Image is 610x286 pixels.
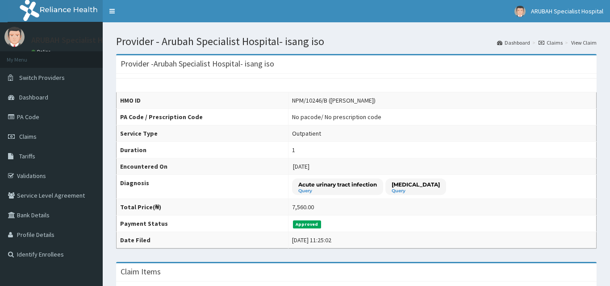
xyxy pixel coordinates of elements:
[539,39,563,46] a: Claims
[392,181,440,188] p: [MEDICAL_DATA]
[117,125,288,142] th: Service Type
[298,181,377,188] p: Acute urinary tract infection
[292,129,321,138] div: Outpatient
[117,232,288,249] th: Date Filed
[117,109,288,125] th: PA Code / Prescription Code
[121,60,274,68] h3: Provider - Arubah Specialist Hospital- isang iso
[31,36,127,44] p: ARUBAH Specialist Hospital
[116,36,597,47] h1: Provider - Arubah Specialist Hospital- isang iso
[292,203,314,211] div: 7,560.00
[19,74,65,82] span: Switch Providers
[117,216,288,232] th: Payment Status
[31,49,53,55] a: Online
[4,27,25,47] img: User Image
[514,6,526,17] img: User Image
[117,175,288,199] th: Diagnosis
[392,189,440,193] small: Query
[19,93,48,101] span: Dashboard
[117,92,288,109] th: HMO ID
[497,39,530,46] a: Dashboard
[292,145,295,154] div: 1
[121,268,161,276] h3: Claim Items
[571,39,597,46] a: View Claim
[117,199,288,216] th: Total Price(₦)
[293,162,309,170] span: [DATE]
[531,7,603,15] span: ARUBAH Specialist Hospital
[117,158,288,175] th: Encountered On
[19,133,37,141] span: Claims
[293,220,321,228] span: Approved
[19,152,35,160] span: Tariffs
[292,96,376,105] div: NPM/10246/B ([PERSON_NAME])
[292,112,381,121] div: No pacode / No prescription code
[292,236,331,245] div: [DATE] 11:25:02
[298,189,377,193] small: Query
[117,142,288,158] th: Duration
